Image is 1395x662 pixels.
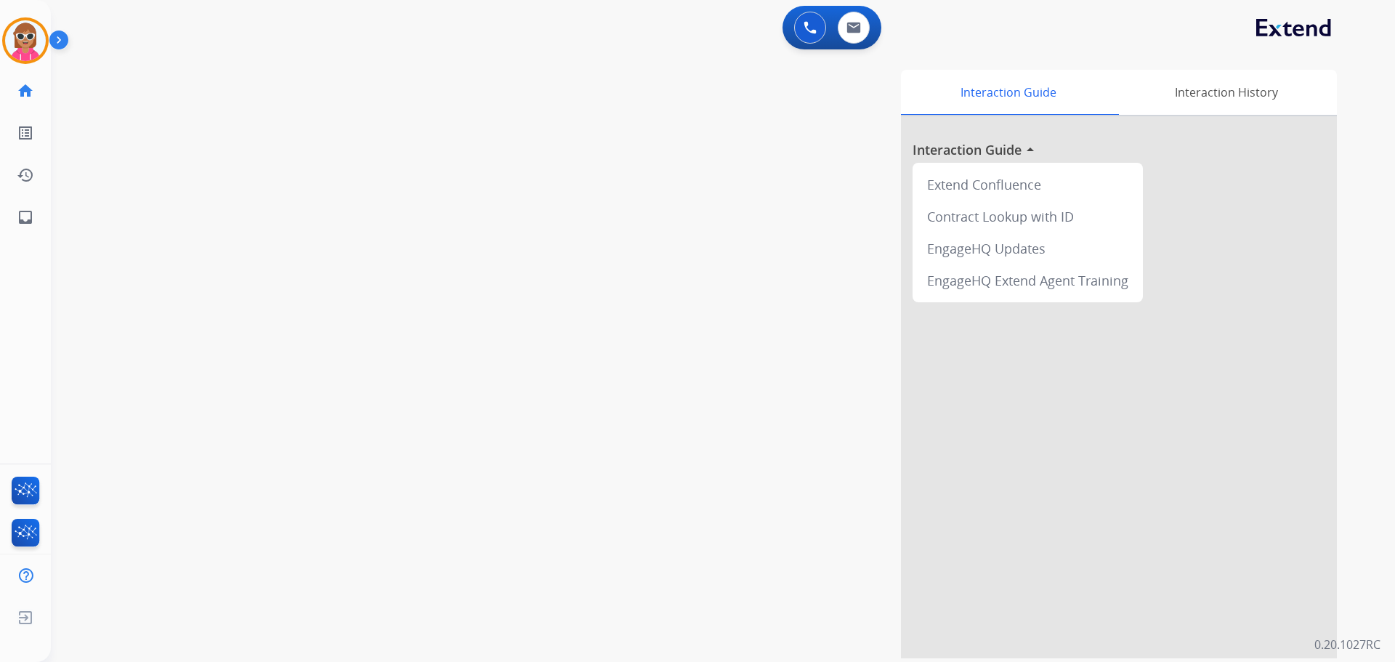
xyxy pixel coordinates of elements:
p: 0.20.1027RC [1314,636,1380,653]
div: Contract Lookup with ID [918,201,1137,233]
div: Interaction History [1115,70,1337,115]
mat-icon: home [17,82,34,100]
div: EngageHQ Updates [918,233,1137,265]
div: EngageHQ Extend Agent Training [918,265,1137,296]
mat-icon: inbox [17,209,34,226]
mat-icon: list_alt [17,124,34,142]
img: avatar [5,20,46,61]
div: Interaction Guide [901,70,1115,115]
div: Extend Confluence [918,169,1137,201]
mat-icon: history [17,166,34,184]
